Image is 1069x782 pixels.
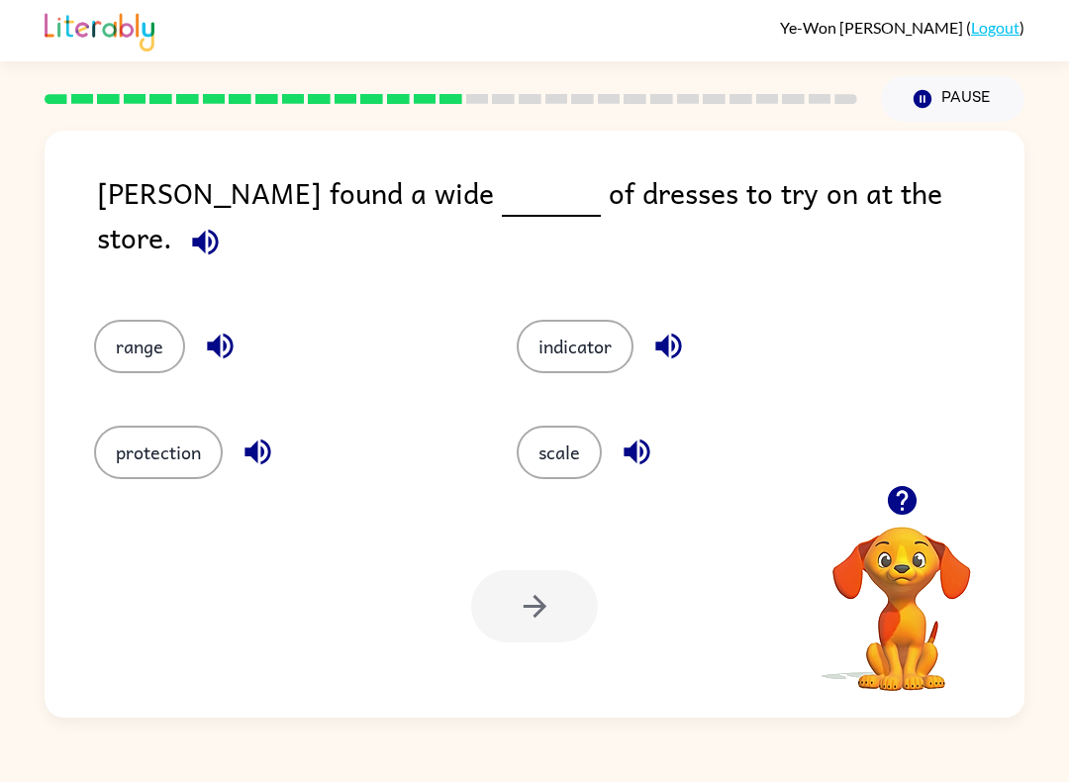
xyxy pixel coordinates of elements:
[94,320,185,373] button: range
[517,320,633,373] button: indicator
[881,76,1024,122] button: Pause
[94,426,223,479] button: protection
[517,426,602,479] button: scale
[971,18,1020,37] a: Logout
[780,18,966,37] span: Ye-Won [PERSON_NAME]
[45,8,154,51] img: Literably
[97,170,1024,280] div: [PERSON_NAME] found a wide of dresses to try on at the store.
[803,496,1001,694] video: Your browser must support playing .mp4 files to use Literably. Please try using another browser.
[780,18,1024,37] div: ( )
